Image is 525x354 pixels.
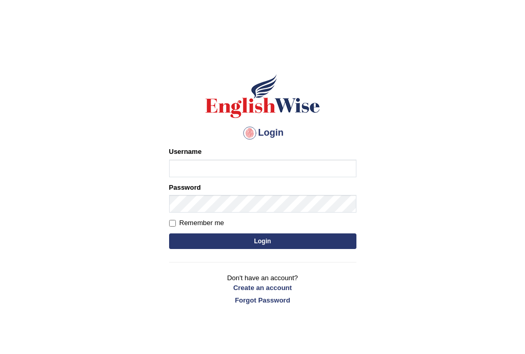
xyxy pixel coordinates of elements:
[169,147,202,156] label: Username
[169,295,356,305] a: Forgot Password
[169,283,356,293] a: Create an account
[169,273,356,305] p: Don't have an account?
[169,220,176,227] input: Remember me
[169,218,224,228] label: Remember me
[169,233,356,249] button: Login
[203,73,322,120] img: Logo of English Wise sign in for intelligent practice with AI
[169,125,356,141] h4: Login
[169,182,201,192] label: Password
